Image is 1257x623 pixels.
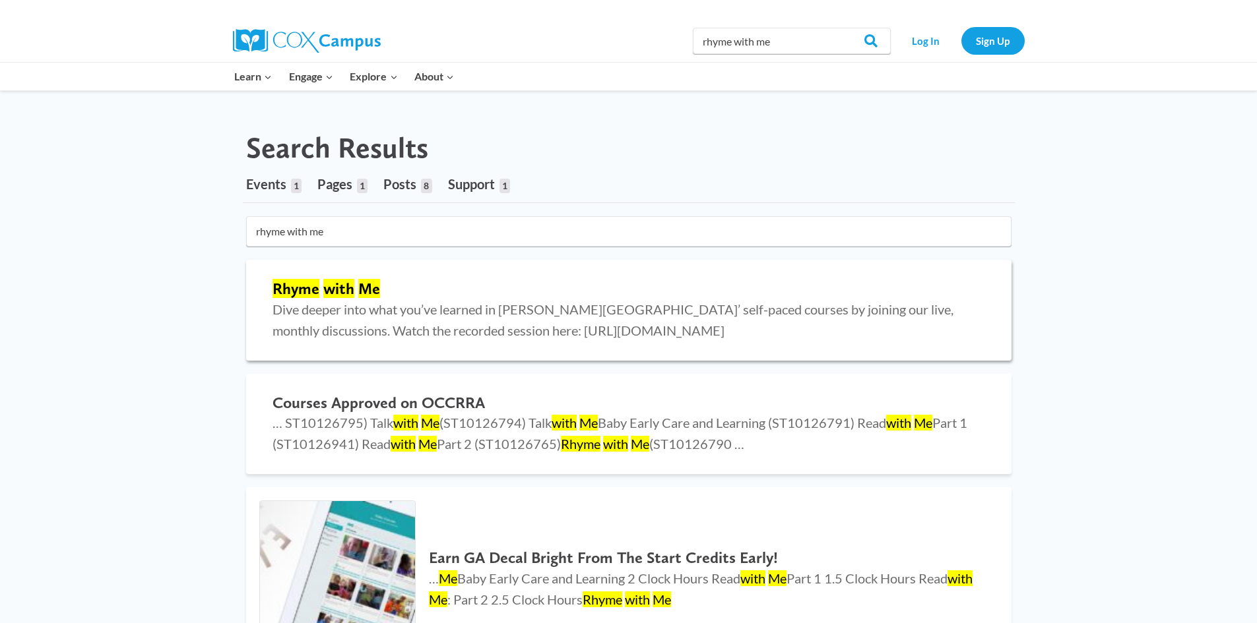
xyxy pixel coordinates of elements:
[358,279,380,298] mark: Me
[406,63,463,90] button: Child menu of About
[552,415,577,430] mark: with
[273,415,967,452] span: … ST10126795) Talk (ST10126794) Talk Baby Early Care and Learning (ST10126791) Read Part 1 (ST101...
[448,176,495,192] span: Support
[233,29,381,53] img: Cox Campus
[246,176,286,192] span: Events
[421,179,432,193] span: 8
[418,436,437,452] mark: Me
[226,63,463,90] nav: Primary Navigation
[246,216,1012,247] input: Search for...
[317,165,368,202] a: Pages1
[273,279,319,298] mark: Rhyme
[383,176,416,192] span: Posts
[291,179,302,193] span: 1
[323,279,354,298] mark: with
[226,63,281,90] button: Child menu of Learn
[897,27,955,54] a: Log In
[280,63,342,90] button: Child menu of Engage
[357,179,368,193] span: 1
[625,591,650,607] mark: with
[246,165,302,202] a: Events1
[429,549,984,568] h2: Earn GA Decal Bright From The Start Credits Early!
[603,436,628,452] mark: with
[391,436,416,452] mark: with
[653,591,671,607] mark: Me
[317,176,352,192] span: Pages
[631,436,649,452] mark: Me
[429,591,447,607] mark: Me
[561,436,600,452] mark: Rhyme
[273,301,953,338] span: Dive deeper into what you’ve learned in [PERSON_NAME][GEOGRAPHIC_DATA]’ self-paced courses by joi...
[246,260,1012,361] a: Rhyme with Me Dive deeper into what you’ve learned in [PERSON_NAME][GEOGRAPHIC_DATA]’ self-paced ...
[961,27,1025,54] a: Sign Up
[886,415,911,430] mark: with
[914,415,932,430] mark: Me
[246,374,1012,475] a: Courses Approved on OCCRRA … ST10126795) Talkwith Me(ST10126794) Talkwith MeBaby Early Care and L...
[768,570,787,586] mark: Me
[273,394,985,413] h2: Courses Approved on OCCRRA
[393,415,418,430] mark: with
[693,28,891,54] input: Search Cox Campus
[421,415,439,430] mark: Me
[342,63,406,90] button: Child menu of Explore
[579,415,598,430] mark: Me
[897,27,1025,54] nav: Secondary Navigation
[740,570,765,586] mark: with
[948,570,973,586] mark: with
[583,591,622,607] mark: Rhyme
[429,570,973,607] span: … Baby Early Care and Learning 2 Clock Hours Read Part 1 1.5 Clock Hours Read : Part 2 2.5 Clock ...
[448,165,510,202] a: Support1
[246,131,428,165] h1: Search Results
[383,165,432,202] a: Posts8
[500,179,510,193] span: 1
[439,570,457,586] mark: Me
